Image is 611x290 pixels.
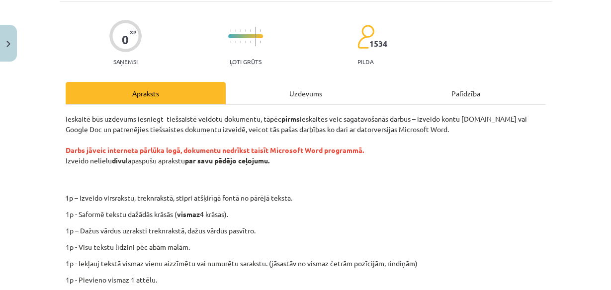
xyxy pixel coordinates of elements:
div: 0 [122,33,129,47]
img: icon-short-line-57e1e144782c952c97e751825c79c345078a6d821885a25fce030b3d8c18986b.svg [250,41,251,43]
p: 1p - Visu tekstu līdzini pēc abām malām. [66,242,546,252]
p: pilda [357,58,373,65]
img: icon-short-line-57e1e144782c952c97e751825c79c345078a6d821885a25fce030b3d8c18986b.svg [230,29,231,32]
div: Apraksts [66,82,226,104]
p: 1p - Saformē tekstu dažādās krāsās ( 4 krāsas). [66,209,546,219]
img: icon-short-line-57e1e144782c952c97e751825c79c345078a6d821885a25fce030b3d8c18986b.svg [230,41,231,43]
img: icon-short-line-57e1e144782c952c97e751825c79c345078a6d821885a25fce030b3d8c18986b.svg [245,41,246,43]
p: 1p – Dažus vārdus uzraksti treknrakstā, dažus vārdus pasvītro. [66,225,546,236]
strong: par savu pēdējo ceļojumu. [185,156,269,165]
img: icon-short-line-57e1e144782c952c97e751825c79c345078a6d821885a25fce030b3d8c18986b.svg [250,29,251,32]
p: 1p - Iekļauj tekstā vismaz vienu aizzīmētu vai numurētu sarakstu. (jāsastāv no vismaz četrām pozī... [66,258,546,269]
p: Saņemsi [109,58,142,65]
img: icon-long-line-d9ea69661e0d244f92f715978eff75569469978d946b2353a9bb055b3ed8787d.svg [255,27,256,46]
strong: vismaz [177,210,200,218]
img: icon-close-lesson-0947bae3869378f0d4975bcd49f059093ad1ed9edebbc8119c70593378902aed.svg [6,41,10,47]
strong: divu [112,156,126,165]
img: icon-short-line-57e1e144782c952c97e751825c79c345078a6d821885a25fce030b3d8c18986b.svg [240,29,241,32]
img: students-c634bb4e5e11cddfef0936a35e636f08e4e9abd3cc4e673bd6f9a4125e45ecb1.svg [357,24,374,49]
span: 1534 [369,39,387,48]
img: icon-short-line-57e1e144782c952c97e751825c79c345078a6d821885a25fce030b3d8c18986b.svg [260,41,261,43]
img: icon-short-line-57e1e144782c952c97e751825c79c345078a6d821885a25fce030b3d8c18986b.svg [240,41,241,43]
p: 1p - Pievieno vismaz 1 attēlu. [66,275,546,285]
p: 1p – Izveido virsrakstu, treknrakstā, stipri atšķirīgā fontā no pārējā teksta. [122,193,555,203]
p: Ieskaitē būs uzdevums iesniegt tiešsaistē veidotu dokumentu, tāpēc ieskaites veic sagatavošanās d... [66,114,546,187]
div: Uzdevums [226,82,386,104]
strong: Darbs jāveic interneta pārlūka logā, dokumentu nedrīkst taisīt Microsoft Word programmā. [66,145,364,154]
img: icon-short-line-57e1e144782c952c97e751825c79c345078a6d821885a25fce030b3d8c18986b.svg [260,29,261,32]
div: Palīdzība [386,82,546,104]
p: Ļoti grūts [230,58,262,65]
img: icon-short-line-57e1e144782c952c97e751825c79c345078a6d821885a25fce030b3d8c18986b.svg [235,29,236,32]
img: icon-short-line-57e1e144782c952c97e751825c79c345078a6d821885a25fce030b3d8c18986b.svg [245,29,246,32]
strong: pirms [281,114,300,123]
span: XP [130,29,136,35]
img: icon-short-line-57e1e144782c952c97e751825c79c345078a6d821885a25fce030b3d8c18986b.svg [235,41,236,43]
